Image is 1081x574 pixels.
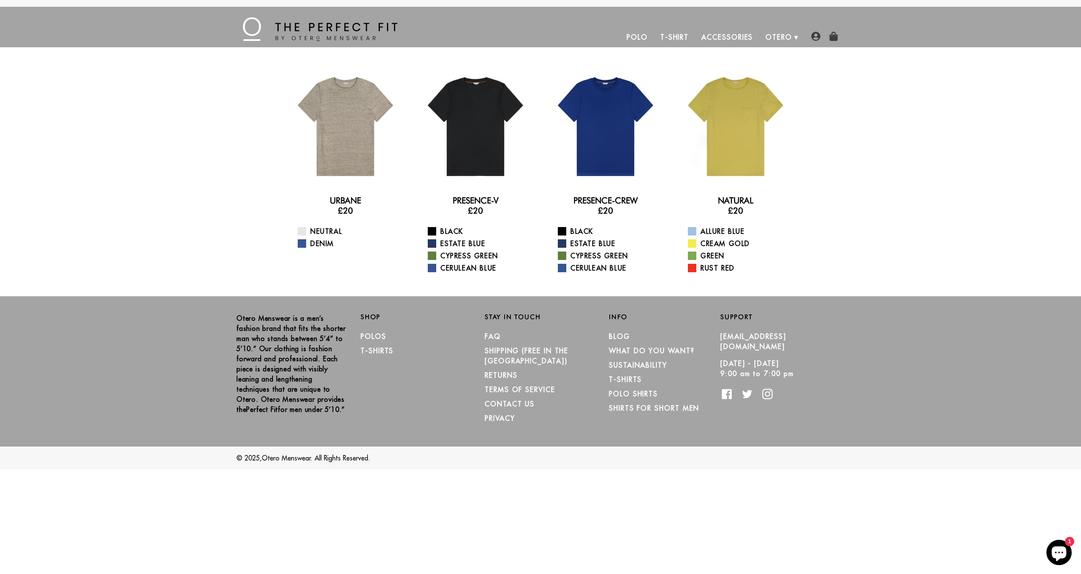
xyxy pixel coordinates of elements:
a: Shirts for Short Men [609,404,699,412]
a: RETURNS [485,371,517,379]
a: What Do You Want? [609,347,695,355]
img: The Perfect Fit - by Otero Menswear - Logo [243,17,397,41]
h2: Stay in Touch [485,313,596,321]
a: Sustainability [609,361,667,369]
a: Denim [298,238,404,249]
h3: £20 [287,206,404,216]
a: Natural [718,195,753,206]
p: Otero Menswear is a men’s fashion brand that fits the shorter man who stands between 5’4” to 5’10... [236,313,348,414]
a: Accessories [695,27,759,47]
a: Polos [361,332,386,341]
a: Estate Blue [558,238,664,249]
a: Rust Red [688,263,794,273]
a: T-Shirt [654,27,695,47]
a: Polo [620,27,654,47]
a: SHIPPING (Free in the [GEOGRAPHIC_DATA]) [485,347,568,365]
a: Green [688,251,794,261]
h3: £20 [547,206,664,216]
a: T-Shirts [609,375,642,384]
strong: Perfect Fit [246,405,278,414]
a: Polo Shirts [609,390,658,398]
h2: Shop [361,313,472,321]
a: Otero [759,27,799,47]
a: Estate Blue [428,238,534,249]
h2: Support [720,313,845,321]
a: TERMS OF SERVICE [485,385,555,394]
a: Otero Menswear [262,454,311,462]
inbox-online-store-chat: Shopify online store chat [1044,540,1074,567]
a: Cerulean Blue [558,263,664,273]
a: FAQ [485,332,501,341]
a: Black [558,226,664,236]
img: shopping-bag-icon.png [829,32,838,41]
h2: Info [609,313,720,321]
a: Cream Gold [688,238,794,249]
a: Neutral [298,226,404,236]
img: user-account-icon.png [811,32,820,41]
a: Presence-Crew [573,195,638,206]
a: Allure Blue [688,226,794,236]
a: Cypress Green [428,251,534,261]
a: Urbane [330,195,361,206]
h3: £20 [417,206,534,216]
a: Presence-V [453,195,499,206]
a: Blog [609,332,630,341]
a: Cypress Green [558,251,664,261]
p: [DATE] - [DATE] 9:00 am to 7:00 pm [720,358,832,379]
a: Black [428,226,534,236]
a: CONTACT US [485,400,535,408]
a: [EMAIL_ADDRESS][DOMAIN_NAME] [720,332,786,351]
a: Cerulean Blue [428,263,534,273]
a: T-Shirts [361,347,394,355]
a: PRIVACY [485,414,515,422]
p: © 2025, . All Rights Reserved. [236,453,845,463]
h3: £20 [677,206,794,216]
